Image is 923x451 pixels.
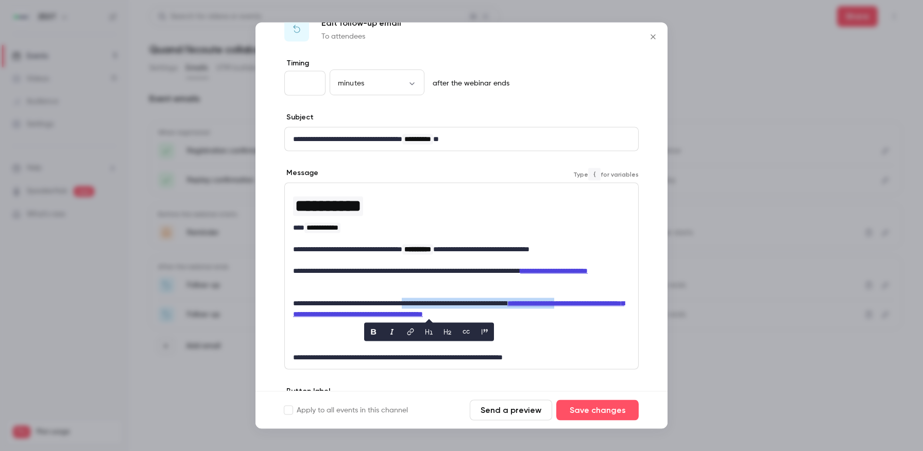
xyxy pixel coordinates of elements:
div: editor [285,128,638,151]
label: Button label [284,386,330,396]
label: Timing [284,58,639,68]
button: Close [643,27,663,47]
label: Apply to all events in this channel [284,405,408,415]
div: editor [285,183,638,369]
button: Send a preview [470,400,552,421]
p: To attendees [321,31,401,42]
button: Save changes [556,400,639,421]
code: { [588,168,601,180]
label: Subject [284,112,314,123]
label: Message [284,168,318,178]
p: Edit follow-up email [321,17,401,29]
div: minutes [330,78,424,88]
span: Type for variables [573,168,639,180]
button: bold [365,324,382,340]
button: link [402,324,419,340]
button: italic [384,324,400,340]
button: blockquote [476,324,493,340]
p: after the webinar ends [429,78,509,89]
